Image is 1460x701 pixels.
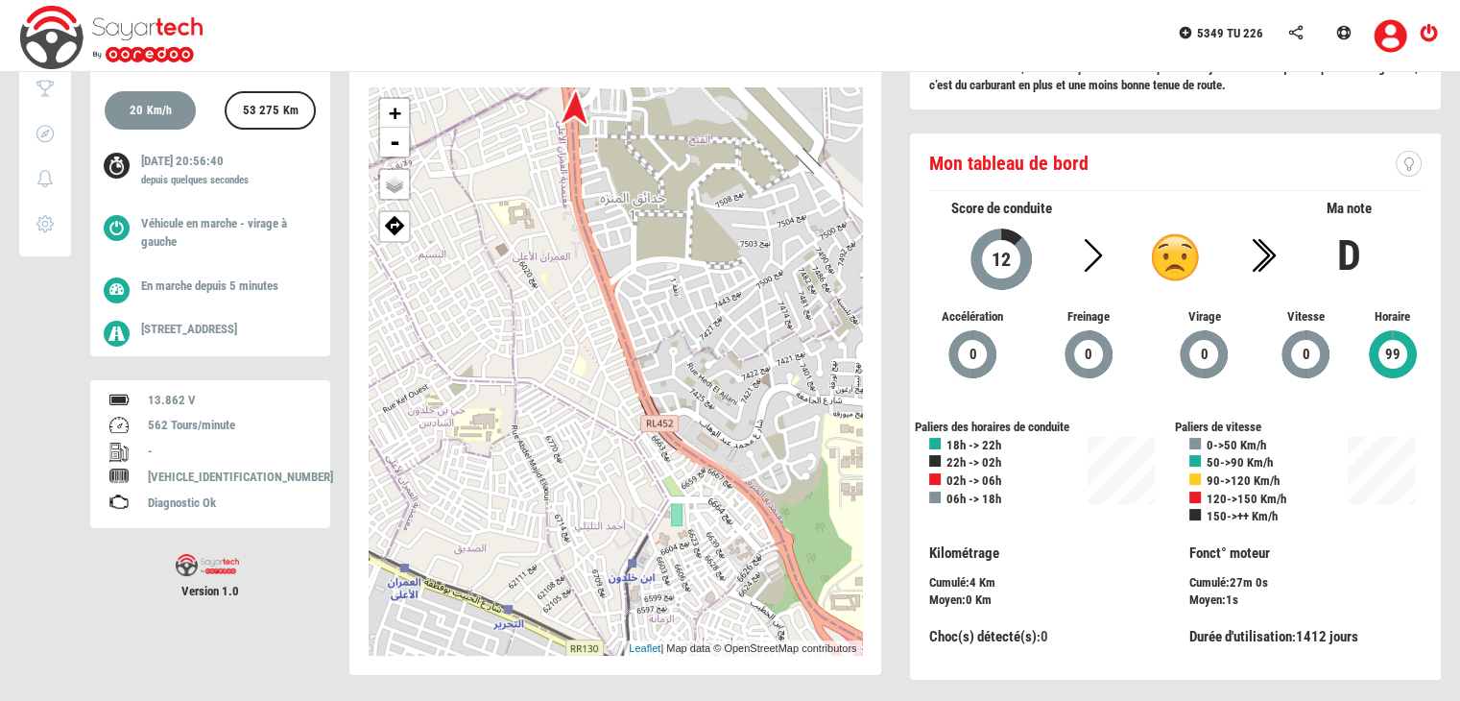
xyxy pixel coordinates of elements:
span: 5349 TU 226 [1197,26,1263,40]
span: Durée d'utilisation [1189,628,1292,645]
a: Layers [380,170,409,199]
span: 1412 jours [1296,628,1358,645]
span: 99 [1384,344,1401,366]
a: Leaflet [629,642,660,654]
p: Véhicule en marche - virage à gauche [141,215,301,251]
div: 53 275 [234,93,307,132]
label: Km [283,103,299,119]
div: : [929,627,1161,647]
span: 0 [1302,344,1311,366]
div: Paliers des horaires de conduite [915,419,1176,437]
p: Kilométrage [929,544,1161,564]
b: 90->120 Km/h [1207,473,1280,488]
span: En marche [141,278,192,293]
span: Freinage [1044,308,1132,326]
a: Zoom in [380,99,409,128]
div: 13.862 V [148,392,311,410]
span: Cumulé [1189,575,1226,590]
span: Km [975,592,992,607]
span: 0 [1084,344,1093,366]
span: 0 [1200,344,1209,366]
b: 150->++ Km/h [1207,509,1278,523]
b: 06h -> 18h [946,492,1001,506]
div: : [915,544,1176,610]
p: [DATE] 20:56:40 [141,153,301,192]
div: 20 [121,93,180,132]
b: D [1337,230,1361,280]
p: [STREET_ADDRESS] [141,321,301,339]
span: depuis 5 minutes [195,278,278,293]
span: 0 [968,344,977,366]
img: directions.png [385,214,405,235]
span: Version 1.0 [90,583,330,601]
span: Km [979,575,995,590]
span: Mon tableau de bord [929,152,1089,175]
span: 0 [966,592,972,607]
span: Accélération [929,308,1017,326]
span: Vitesse [1277,308,1335,326]
span: Cumulé [929,575,966,590]
a: Zoom out [380,128,409,157]
span: Ma note [1327,200,1372,217]
b: 22h -> 02h [946,455,1001,470]
img: d.png [1151,233,1199,281]
span: Afficher ma position sur google map [380,212,409,235]
div: Diagnostic Ok [148,495,311,513]
b: 18h -> 22h [946,438,1001,452]
b: 02h -> 06h [946,473,1001,488]
p: Fonct° moteur [1189,544,1422,564]
div: - [148,443,311,461]
label: Km/h [147,103,172,119]
b: 0->50 Km/h [1207,438,1266,452]
span: Horaire [1363,308,1422,326]
b: 50->90 Km/h [1207,455,1273,470]
span: 12 [991,248,1012,271]
label: depuis quelques secondes [141,173,249,188]
span: Choc(s) détecté(s) [929,628,1037,645]
div: | Map data © OpenStreetMap contributors [624,641,861,657]
span: Score de conduite [951,200,1052,217]
span: Moyen [929,592,962,607]
span: 0 [1041,628,1048,645]
div: Paliers de vitesse [1175,419,1436,437]
div: : [1189,627,1422,647]
span: 1s [1226,592,1238,607]
div: 562 Tours/minute [148,417,311,435]
b: 120->150 Km/h [1207,492,1286,506]
span: 4 [969,575,976,590]
div: [VEHICLE_IDENTIFICATION_NUMBER] [148,469,311,487]
span: Virage [1161,308,1248,326]
div: : [1175,544,1436,610]
div: : [1189,592,1422,610]
span: 27m 0s [1230,575,1268,590]
div: : [929,592,1161,610]
span: Moyen [1189,592,1222,607]
img: sayartech-logo.png [176,554,239,576]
